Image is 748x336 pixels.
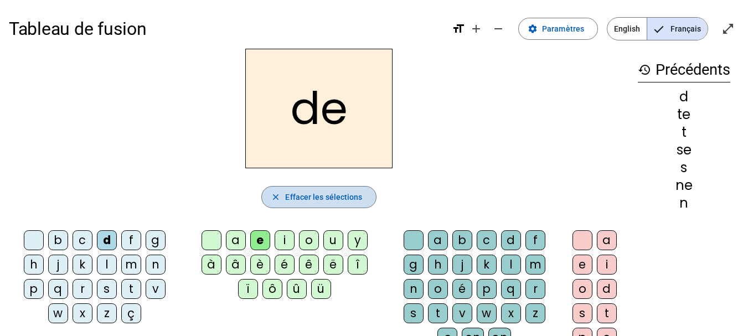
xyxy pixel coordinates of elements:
[452,22,465,35] mat-icon: format_size
[121,255,141,275] div: m
[647,18,708,40] span: Français
[542,22,584,35] span: Paramètres
[250,230,270,250] div: e
[299,255,319,275] div: ê
[404,279,424,299] div: n
[245,49,393,168] h2: de
[452,303,472,323] div: v
[428,303,448,323] div: t
[597,230,617,250] div: a
[572,303,592,323] div: s
[97,279,117,299] div: s
[470,22,483,35] mat-icon: add
[607,18,647,40] span: English
[465,18,487,40] button: Augmenter la taille de la police
[717,18,739,40] button: Entrer en plein écran
[348,230,368,250] div: y
[121,279,141,299] div: t
[299,230,319,250] div: o
[146,230,166,250] div: g
[404,255,424,275] div: g
[638,126,730,139] div: t
[428,279,448,299] div: o
[638,161,730,174] div: s
[323,230,343,250] div: u
[24,279,44,299] div: p
[477,230,497,250] div: c
[638,179,730,192] div: ne
[146,255,166,275] div: n
[73,255,92,275] div: k
[262,279,282,299] div: ô
[492,22,505,35] mat-icon: remove
[477,279,497,299] div: p
[73,279,92,299] div: r
[572,279,592,299] div: o
[597,303,617,323] div: t
[202,255,221,275] div: à
[597,255,617,275] div: i
[238,279,258,299] div: ï
[525,279,545,299] div: r
[348,255,368,275] div: î
[597,279,617,299] div: d
[24,255,44,275] div: h
[477,303,497,323] div: w
[428,255,448,275] div: h
[121,303,141,323] div: ç
[501,279,521,299] div: q
[638,90,730,104] div: d
[528,24,538,34] mat-icon: settings
[250,255,270,275] div: è
[452,255,472,275] div: j
[525,230,545,250] div: f
[226,255,246,275] div: â
[311,279,331,299] div: ü
[48,230,68,250] div: b
[275,230,295,250] div: i
[404,303,424,323] div: s
[525,255,545,275] div: m
[261,186,376,208] button: Effacer les sélections
[285,190,362,204] span: Effacer les sélections
[477,255,497,275] div: k
[48,255,68,275] div: j
[638,197,730,210] div: n
[638,63,651,76] mat-icon: history
[452,279,472,299] div: é
[452,230,472,250] div: b
[638,108,730,121] div: te
[97,303,117,323] div: z
[97,255,117,275] div: l
[638,143,730,157] div: se
[501,303,521,323] div: x
[271,192,281,202] mat-icon: close
[607,17,708,40] mat-button-toggle-group: Language selection
[638,58,730,82] h3: Précédents
[73,230,92,250] div: c
[428,230,448,250] div: a
[518,18,598,40] button: Paramètres
[525,303,545,323] div: z
[146,279,166,299] div: v
[323,255,343,275] div: ë
[501,230,521,250] div: d
[501,255,521,275] div: l
[572,255,592,275] div: e
[48,279,68,299] div: q
[487,18,509,40] button: Diminuer la taille de la police
[287,279,307,299] div: û
[721,22,735,35] mat-icon: open_in_full
[9,11,443,46] h1: Tableau de fusion
[226,230,246,250] div: a
[275,255,295,275] div: é
[48,303,68,323] div: w
[97,230,117,250] div: d
[121,230,141,250] div: f
[73,303,92,323] div: x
